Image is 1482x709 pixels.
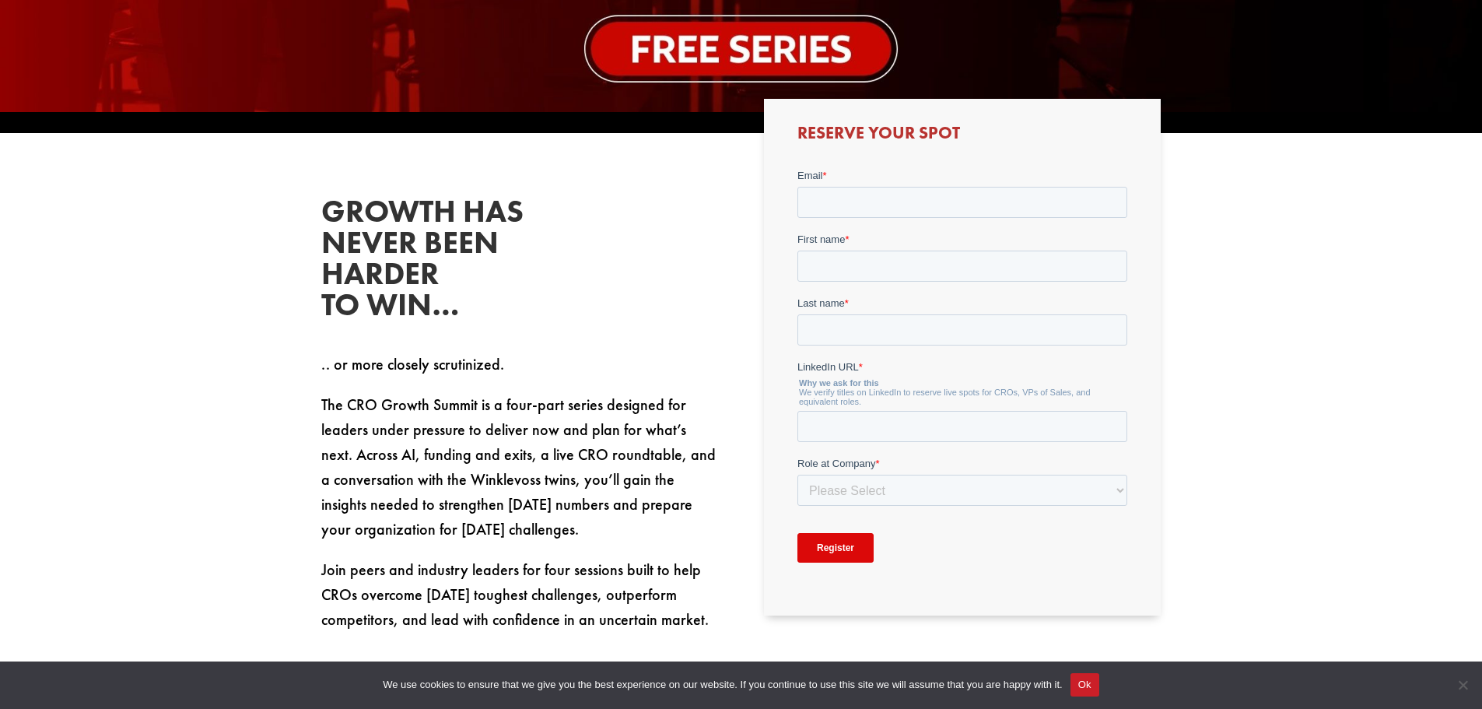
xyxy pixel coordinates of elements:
button: Ok [1070,673,1099,697]
h3: Reserve Your Spot [797,125,1127,149]
span: We use cookies to ensure that we give you the best experience on our website. If you continue to ... [383,677,1062,693]
span: Join peers and industry leaders for four sessions built to help CROs overcome [DATE] toughest cha... [321,560,709,630]
span: .. or more closely scrutinized. [321,354,504,374]
span: No [1455,677,1470,693]
h2: Growth has never been harder to win… [321,196,555,328]
iframe: Form 0 [797,168,1127,590]
span: The CRO Growth Summit is a four-part series designed for leaders under pressure to deliver now an... [321,395,716,539]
